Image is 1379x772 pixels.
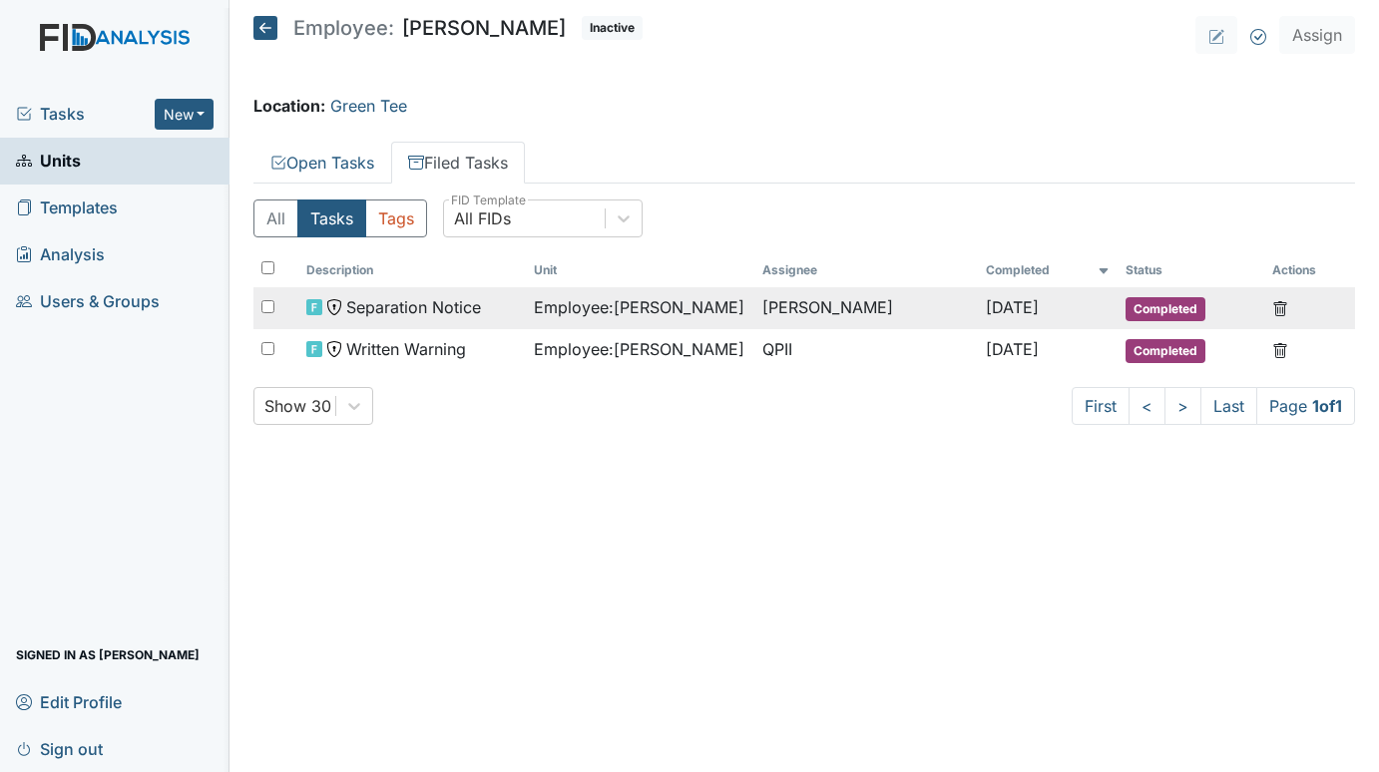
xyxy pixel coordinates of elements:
span: [DATE] [986,297,1039,317]
span: Written Warning [346,337,466,361]
button: Tags [365,199,427,237]
div: All FIDs [454,206,511,230]
h5: [PERSON_NAME] [253,16,643,40]
th: Assignee [754,253,978,287]
div: Type filter [253,199,427,237]
a: Open Tasks [253,142,391,184]
span: Employee: [293,18,394,38]
span: Signed in as [PERSON_NAME] [16,639,200,670]
div: Show 30 [264,394,331,418]
a: Green Tee [330,96,407,116]
a: Last [1200,387,1257,425]
input: Toggle All Rows Selected [261,261,274,274]
span: Users & Groups [16,286,160,317]
span: Templates [16,193,118,223]
button: Tasks [297,199,366,237]
strong: Location: [253,96,325,116]
a: First [1072,387,1130,425]
a: Delete [1272,295,1288,319]
button: All [253,199,298,237]
span: Sign out [16,733,103,764]
span: Edit Profile [16,686,122,717]
th: Toggle SortBy [298,253,527,287]
strong: 1 of 1 [1312,396,1342,416]
button: Assign [1279,16,1355,54]
span: [DATE] [986,339,1039,359]
a: > [1164,387,1201,425]
span: Completed [1126,297,1205,321]
th: Toggle SortBy [978,253,1118,287]
a: Delete [1272,337,1288,361]
th: Toggle SortBy [526,253,754,287]
a: Tasks [16,102,155,126]
span: Separation Notice [346,295,481,319]
a: < [1129,387,1165,425]
th: Toggle SortBy [1118,253,1263,287]
span: Analysis [16,239,105,270]
span: Inactive [582,16,643,40]
span: Employee : [PERSON_NAME] [534,337,744,361]
th: Actions [1264,253,1356,287]
span: Employee : [PERSON_NAME] [534,295,744,319]
div: Filed Tasks [253,199,1355,425]
span: Page [1256,387,1355,425]
button: New [155,99,215,130]
span: Completed [1126,339,1205,363]
span: Units [16,146,81,177]
nav: task-pagination [1072,387,1355,425]
td: [PERSON_NAME] [754,287,978,329]
a: Filed Tasks [391,142,525,184]
td: QPII [754,329,978,371]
